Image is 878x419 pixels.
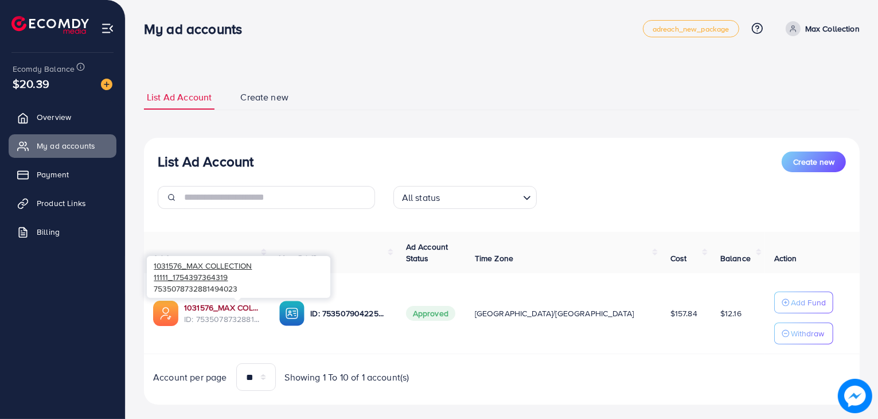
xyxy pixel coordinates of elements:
[805,22,860,36] p: Max Collection
[101,79,112,90] img: image
[147,256,330,297] div: 7535078732881494023
[838,379,872,413] img: image
[279,301,305,326] img: ic-ba-acc.ded83a64.svg
[791,327,824,340] p: Withdraw
[406,241,448,264] span: Ad Account Status
[310,307,387,320] p: ID: 7535079042253635600
[781,21,860,36] a: Max Collection
[144,21,251,37] h3: My ad accounts
[285,371,409,384] span: Showing 1 To 10 of 1 account(s)
[11,16,89,34] img: logo
[653,25,729,33] span: adreach_new_package
[153,371,227,384] span: Account per page
[406,306,455,321] span: Approved
[791,296,826,309] p: Add Fund
[9,106,116,129] a: Overview
[37,111,71,123] span: Overview
[101,22,114,35] img: menu
[443,187,518,206] input: Search for option
[475,253,513,264] span: Time Zone
[13,63,75,75] span: Ecomdy Balance
[13,75,49,92] span: $20.39
[793,156,834,168] span: Create new
[774,253,797,264] span: Action
[37,197,86,209] span: Product Links
[393,186,537,209] div: Search for option
[720,253,751,264] span: Balance
[670,308,697,319] span: $157.84
[184,313,261,325] span: ID: 7535078732881494023
[158,153,253,170] h3: List Ad Account
[147,91,212,104] span: List Ad Account
[670,253,687,264] span: Cost
[184,302,261,313] a: 1031576_MAX COLLECTION 11111_1754397364319
[782,152,846,172] button: Create new
[154,260,252,282] span: 1031576_MAX COLLECTION 11111_1754397364319
[9,163,116,186] a: Payment
[9,220,116,243] a: Billing
[774,292,833,313] button: Add Fund
[37,169,69,180] span: Payment
[37,226,60,238] span: Billing
[643,20,739,37] a: adreach_new_package
[9,192,116,215] a: Product Links
[9,134,116,157] a: My ad accounts
[720,308,742,319] span: $12.16
[240,91,288,104] span: Create new
[153,301,178,326] img: ic-ads-acc.e4c84228.svg
[37,140,95,152] span: My ad accounts
[774,323,833,344] button: Withdraw
[400,189,443,206] span: All status
[475,308,634,319] span: [GEOGRAPHIC_DATA]/[GEOGRAPHIC_DATA]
